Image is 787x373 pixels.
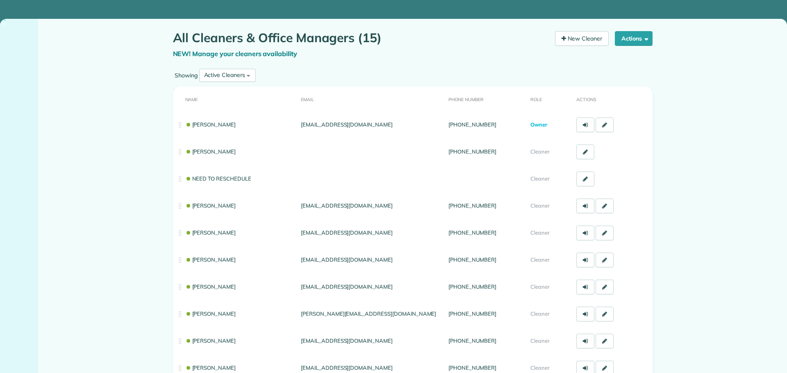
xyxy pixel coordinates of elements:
[448,121,496,128] a: [PHONE_NUMBER]
[298,192,445,219] td: [EMAIL_ADDRESS][DOMAIN_NAME]
[530,121,547,128] span: Owner
[448,229,496,236] a: [PHONE_NUMBER]
[298,274,445,301] td: [EMAIL_ADDRESS][DOMAIN_NAME]
[448,364,496,371] a: [PHONE_NUMBER]
[530,256,550,263] span: Cleaner
[298,328,445,355] td: [EMAIL_ADDRESS][DOMAIN_NAME]
[530,283,550,290] span: Cleaner
[185,337,236,344] a: [PERSON_NAME]
[530,310,550,317] span: Cleaner
[448,256,496,263] a: [PHONE_NUMBER]
[298,219,445,246] td: [EMAIL_ADDRESS][DOMAIN_NAME]
[298,246,445,274] td: [EMAIL_ADDRESS][DOMAIN_NAME]
[185,229,236,236] a: [PERSON_NAME]
[185,310,236,317] a: [PERSON_NAME]
[173,31,549,45] h1: All Cleaners & Office Managers (15)
[530,148,550,155] span: Cleaner
[530,202,550,209] span: Cleaner
[448,148,496,155] a: [PHONE_NUMBER]
[173,86,298,111] th: Name
[573,86,653,111] th: Actions
[448,310,496,317] a: [PHONE_NUMBER]
[185,202,236,209] a: [PERSON_NAME]
[185,175,251,182] a: NEED TO RESCHEDULE
[185,148,236,155] a: [PERSON_NAME]
[298,86,445,111] th: Email
[185,283,236,290] a: [PERSON_NAME]
[530,229,550,236] span: Cleaner
[530,364,550,371] span: Cleaner
[615,31,653,46] button: Actions
[298,301,445,328] td: [PERSON_NAME][EMAIL_ADDRESS][DOMAIN_NAME]
[445,86,527,111] th: Phone number
[204,71,245,79] div: Active Cleaners
[530,337,550,344] span: Cleaner
[185,364,236,371] a: [PERSON_NAME]
[527,86,573,111] th: Role
[185,121,236,128] a: [PERSON_NAME]
[173,50,298,58] a: NEW! Manage your cleaners availability
[173,71,199,79] label: Showing
[555,31,609,46] a: New Cleaner
[298,111,445,138] td: [EMAIL_ADDRESS][DOMAIN_NAME]
[448,337,496,344] a: [PHONE_NUMBER]
[448,283,496,290] a: [PHONE_NUMBER]
[448,202,496,209] a: [PHONE_NUMBER]
[530,175,550,182] span: Cleaner
[185,256,236,263] a: [PERSON_NAME]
